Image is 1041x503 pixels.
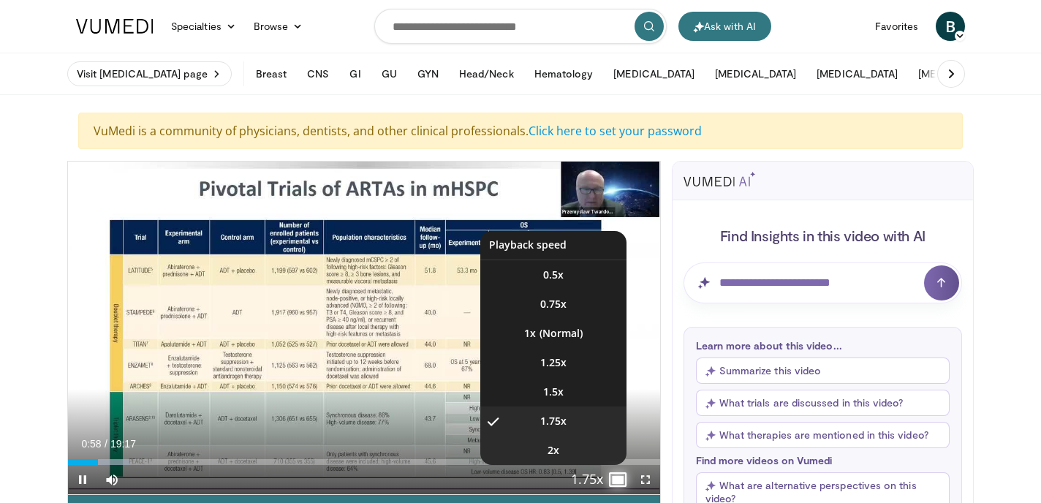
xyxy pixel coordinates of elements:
button: [MEDICAL_DATA] [808,59,906,88]
button: What therapies are mentioned in this video? [696,422,950,448]
div: VuMedi is a community of physicians, dentists, and other clinical professionals. [78,113,963,149]
button: Breast [247,59,295,88]
input: Question for AI [684,262,962,303]
img: VuMedi Logo [76,19,154,34]
button: Head/Neck [450,59,523,88]
span: / [105,438,107,450]
img: vumedi-ai-logo.svg [684,172,755,186]
a: Click here to set your password [529,123,702,139]
button: Mute [97,465,126,494]
a: Favorites [866,12,927,41]
span: 0.75x [540,297,567,311]
span: 19:17 [110,438,136,450]
a: B [936,12,965,41]
span: 1x [524,326,536,341]
a: Browse [245,12,312,41]
button: What trials are discussed in this video? [696,390,950,416]
h4: Find Insights in this video with AI [684,226,962,245]
span: 0.5x [543,268,564,282]
button: Fullscreen [631,465,660,494]
span: 1.5x [543,385,564,399]
span: 1.25x [540,355,567,370]
a: Visit [MEDICAL_DATA] page [67,61,232,86]
button: Ask with AI [678,12,771,41]
button: GYN [409,59,447,88]
button: CNS [298,59,338,88]
button: Pause [68,465,97,494]
button: [MEDICAL_DATA] [909,59,1008,88]
button: Disable picture-in-picture mode [602,465,631,494]
a: Specialties [162,12,245,41]
button: Hematology [526,59,602,88]
input: Search topics, interventions [374,9,667,44]
div: Progress Bar [68,459,660,465]
video-js: Video Player [68,162,660,495]
span: 0:58 [81,438,101,450]
button: [MEDICAL_DATA] [605,59,703,88]
button: Playback Rate [572,465,602,494]
span: 2x [548,443,559,458]
button: GI [341,59,369,88]
p: Find more videos on Vumedi [696,454,950,466]
span: 1.75x [540,414,567,428]
button: GU [373,59,406,88]
button: [MEDICAL_DATA] [706,59,805,88]
button: Summarize this video [696,358,950,384]
p: Learn more about this video... [696,339,950,352]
